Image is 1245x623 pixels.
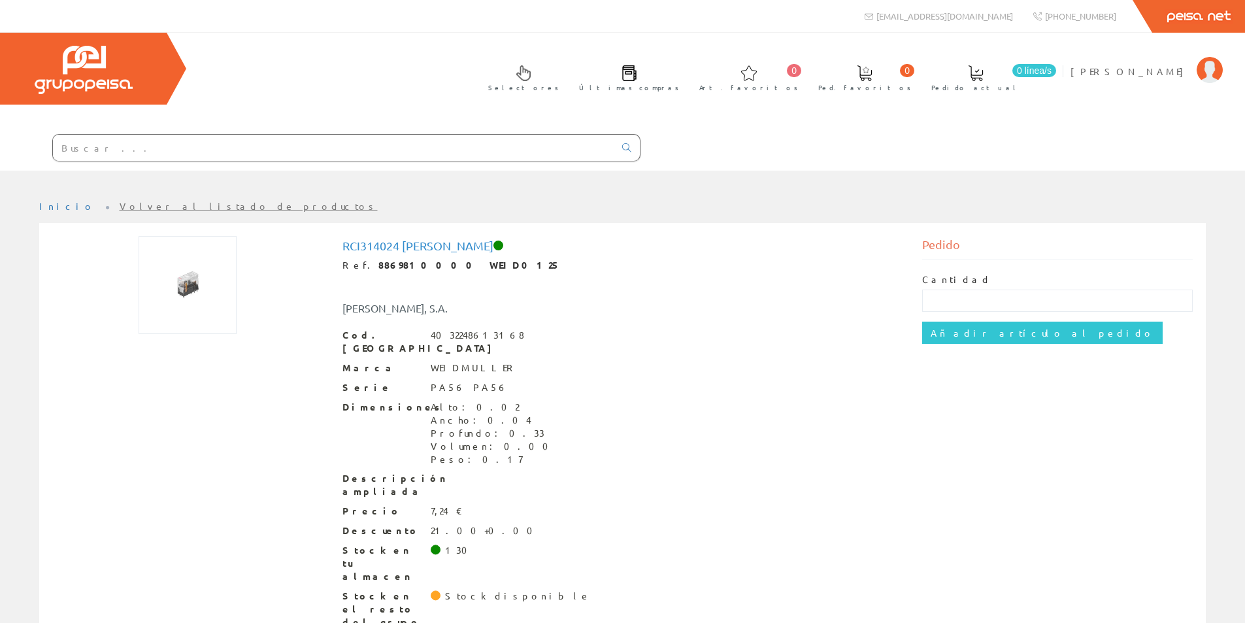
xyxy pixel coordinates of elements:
[342,259,903,272] div: Ref.
[342,544,421,583] span: Stock en tu almacen
[445,590,591,603] div: Stock disponible
[139,236,237,334] img: Foto artículo Rci314024 Rele Weidmuller (150x150)
[342,505,421,518] span: Precio
[333,301,671,316] div: [PERSON_NAME], S.A.
[342,472,421,498] span: Descripción ampliada
[931,81,1020,94] span: Pedido actual
[922,273,991,286] label: Cantidad
[35,46,133,94] img: Grupo Peisa
[431,381,508,394] div: PA56 PA56
[431,401,556,414] div: Alto: 0.02
[1045,10,1116,22] span: [PHONE_NUMBER]
[488,81,559,94] span: Selectores
[876,10,1013,22] span: [EMAIL_ADDRESS][DOMAIN_NAME]
[431,524,540,537] div: 21.00+0.00
[1012,64,1056,77] span: 0 línea/s
[431,505,463,518] div: 7,24 €
[431,362,518,375] div: WEIDMULLER
[818,81,911,94] span: Ped. favoritos
[579,81,679,94] span: Últimas compras
[1071,65,1190,78] span: [PERSON_NAME]
[431,453,556,466] div: Peso: 0.17
[431,427,556,440] div: Profundo: 0.33
[699,81,798,94] span: Art. favoritos
[342,401,421,414] span: Dimensiones
[378,259,561,271] strong: 8869810000 WEID0125
[342,329,421,355] span: Cod. [GEOGRAPHIC_DATA]
[475,54,565,99] a: Selectores
[922,322,1163,344] input: Añadir artículo al pedido
[342,524,421,537] span: Descuento
[342,239,903,252] h1: Rci314024 [PERSON_NAME]
[431,329,524,342] div: 4032248613168
[342,362,421,375] span: Marca
[1071,54,1223,67] a: [PERSON_NAME]
[445,544,475,557] div: 130
[787,64,801,77] span: 0
[431,414,556,427] div: Ancho: 0.04
[922,236,1193,260] div: Pedido
[900,64,914,77] span: 0
[39,200,95,212] a: Inicio
[120,200,378,212] a: Volver al listado de productos
[431,440,556,453] div: Volumen: 0.00
[566,54,686,99] a: Últimas compras
[53,135,614,161] input: Buscar ...
[342,381,421,394] span: Serie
